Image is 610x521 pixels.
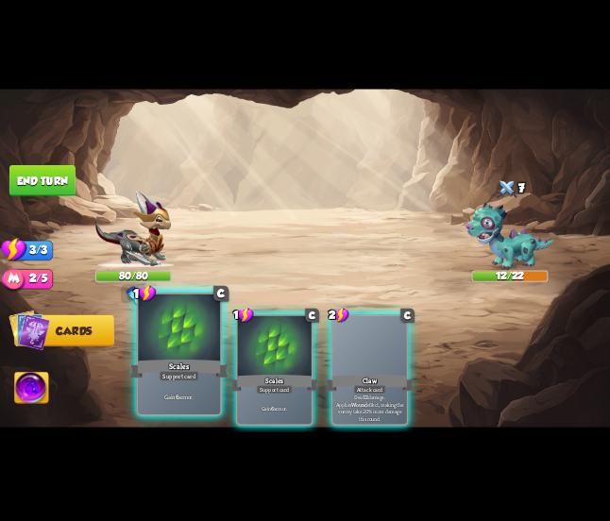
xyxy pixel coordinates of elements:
[15,373,49,407] img: Ability_Icon.png
[257,385,293,395] div: Support card
[335,394,405,423] p: Deal damage. Applies effect, making the enemy take 20% more damage this round.
[466,203,554,271] img: Zombie_Dragon.png
[472,177,549,202] div: 7
[354,385,386,395] div: Attack card
[130,358,229,379] div: Scales
[14,315,114,346] button: Cards
[329,308,349,323] div: 2
[8,310,50,351] img: Cards_Icon.png
[240,404,310,412] p: Gain armor.
[364,394,368,401] b: 12
[230,373,319,393] div: Scales
[233,308,254,323] div: 1
[176,393,178,401] b: 6
[141,393,218,401] p: Gain armor.
[271,404,274,412] b: 6
[351,401,367,409] b: Wound
[133,285,156,302] div: 1
[95,191,172,267] img: Chevalier_Dragon.png
[56,325,93,337] span: Cards
[9,165,76,196] button: End turn
[305,309,319,323] div: C
[326,373,415,393] div: Claw
[213,286,229,301] div: C
[400,309,415,323] div: C
[160,371,199,381] div: Support card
